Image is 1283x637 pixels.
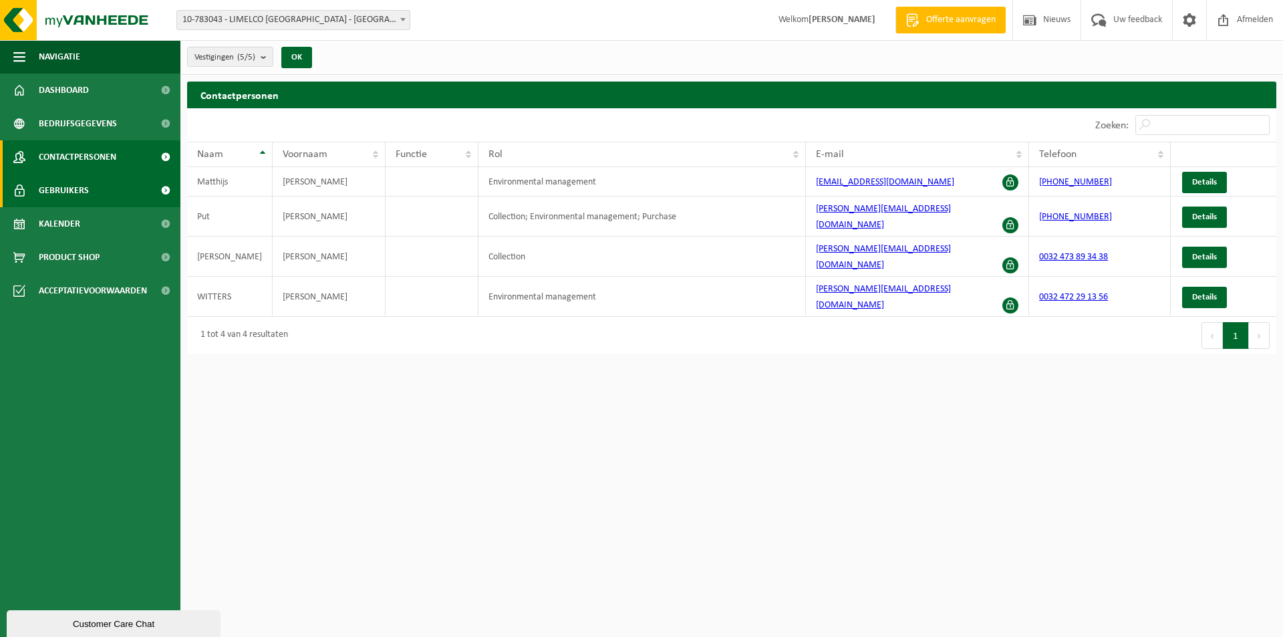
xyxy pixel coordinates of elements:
[194,47,255,68] span: Vestigingen
[816,177,954,187] a: [EMAIL_ADDRESS][DOMAIN_NAME]
[1182,172,1227,193] a: Details
[1192,253,1217,261] span: Details
[478,237,806,277] td: Collection
[396,149,427,160] span: Functie
[1039,252,1108,262] a: 0032 473 89 34 38
[1039,212,1112,222] a: [PHONE_NUMBER]
[187,237,273,277] td: [PERSON_NAME]
[478,277,806,317] td: Environmental management
[478,197,806,237] td: Collection; Environmental management; Purchase
[39,74,89,107] span: Dashboard
[39,207,80,241] span: Kalender
[273,167,386,197] td: [PERSON_NAME]
[39,241,100,274] span: Product Shop
[283,149,327,160] span: Voornaam
[281,47,312,68] button: OK
[273,237,386,277] td: [PERSON_NAME]
[273,277,386,317] td: [PERSON_NAME]
[187,167,273,197] td: Matthijs
[187,47,273,67] button: Vestigingen(5/5)
[1192,213,1217,221] span: Details
[816,244,951,270] a: [PERSON_NAME][EMAIL_ADDRESS][DOMAIN_NAME]
[177,11,410,29] span: 10-783043 - LIMELCO NV - ZONHOVEN
[39,174,89,207] span: Gebruikers
[1039,149,1077,160] span: Telefoon
[194,324,288,348] div: 1 tot 4 van 4 resultaten
[1201,322,1223,349] button: Previous
[1182,207,1227,228] a: Details
[187,277,273,317] td: WITTERS
[1039,292,1108,302] a: 0032 472 29 13 56
[1095,120,1129,131] label: Zoeken:
[1182,247,1227,268] a: Details
[488,149,503,160] span: Rol
[816,284,951,310] a: [PERSON_NAME][EMAIL_ADDRESS][DOMAIN_NAME]
[39,274,147,307] span: Acceptatievoorwaarden
[1249,322,1270,349] button: Next
[237,53,255,61] count: (5/5)
[923,13,999,27] span: Offerte aanvragen
[39,40,80,74] span: Navigatie
[197,149,223,160] span: Naam
[176,10,410,30] span: 10-783043 - LIMELCO NV - ZONHOVEN
[816,149,844,160] span: E-mail
[1182,287,1227,308] a: Details
[187,82,1276,108] h2: Contactpersonen
[273,197,386,237] td: [PERSON_NAME]
[1223,322,1249,349] button: 1
[816,204,951,230] a: [PERSON_NAME][EMAIL_ADDRESS][DOMAIN_NAME]
[478,167,806,197] td: Environmental management
[1039,177,1112,187] a: [PHONE_NUMBER]
[39,140,116,174] span: Contactpersonen
[809,15,875,25] strong: [PERSON_NAME]
[895,7,1006,33] a: Offerte aanvragen
[7,608,223,637] iframe: chat widget
[1192,293,1217,301] span: Details
[1192,178,1217,186] span: Details
[187,197,273,237] td: Put
[39,107,117,140] span: Bedrijfsgegevens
